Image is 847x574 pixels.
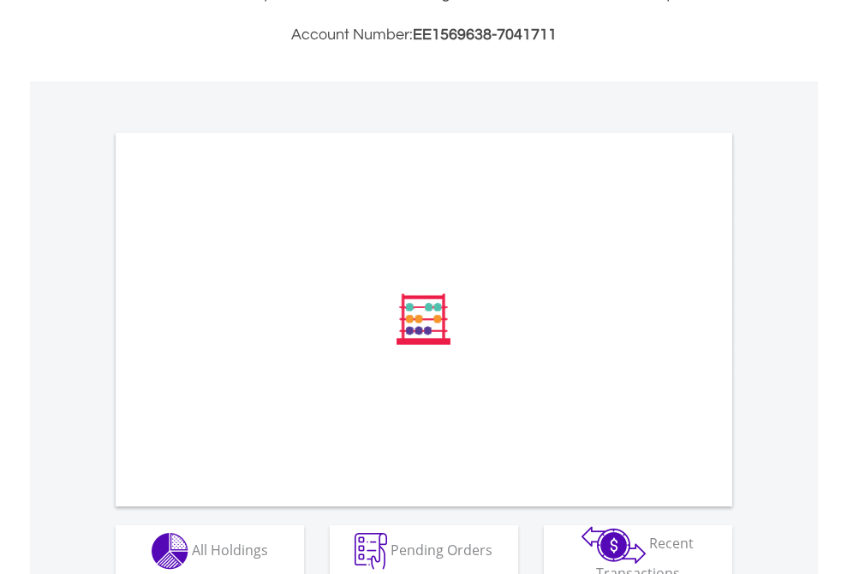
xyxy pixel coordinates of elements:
img: pending_instructions-wht.png [355,533,387,570]
img: holdings-wht.png [152,533,188,570]
span: Pending Orders [391,540,492,559]
h3: Account Number: [116,23,732,47]
span: EE1569638-7041711 [413,27,557,43]
span: All Holdings [192,540,268,559]
img: transactions-zar-wht.png [582,526,646,564]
